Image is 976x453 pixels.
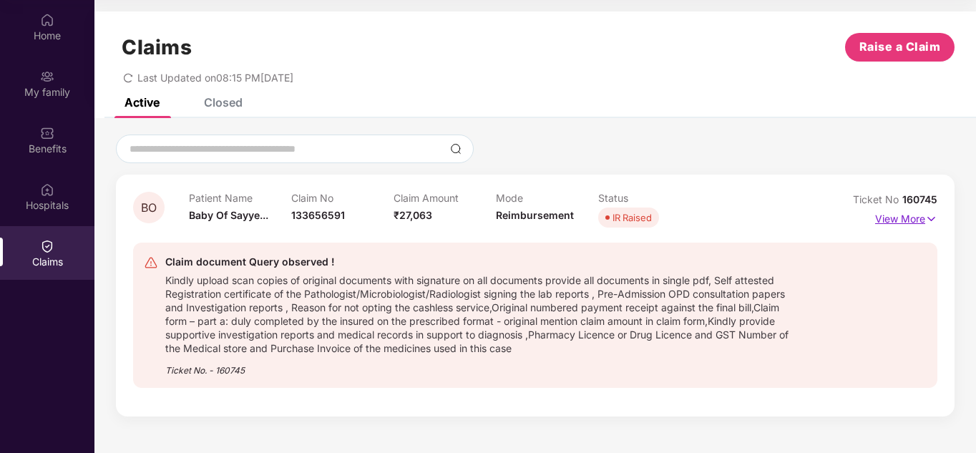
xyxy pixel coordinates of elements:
span: Ticket No [853,193,902,205]
img: svg+xml;base64,PHN2ZyBpZD0iSG9zcGl0YWxzIiB4bWxucz0iaHR0cDovL3d3dy53My5vcmcvMjAwMC9zdmciIHdpZHRoPS... [40,182,54,197]
img: svg+xml;base64,PHN2ZyB3aWR0aD0iMjAiIGhlaWdodD0iMjAiIHZpZXdCb3g9IjAgMCAyMCAyMCIgZmlsbD0ibm9uZSIgeG... [40,69,54,84]
p: View More [875,208,937,227]
img: svg+xml;base64,PHN2ZyBpZD0iSG9tZSIgeG1sbnM9Imh0dHA6Ly93d3cudzMub3JnLzIwMDAvc3ZnIiB3aWR0aD0iMjAiIG... [40,13,54,27]
p: Claim No [291,192,394,204]
span: Last Updated on 08:15 PM[DATE] [137,72,293,84]
span: Reimbursement [496,209,574,221]
span: redo [123,72,133,84]
div: Closed [204,95,243,109]
p: Claim Amount [394,192,496,204]
div: Ticket No. - 160745 [165,355,796,377]
img: svg+xml;base64,PHN2ZyBpZD0iU2VhcmNoLTMyeDMyIiB4bWxucz0iaHR0cDovL3d3dy53My5vcmcvMjAwMC9zdmciIHdpZH... [450,143,462,155]
span: 133656591 [291,209,345,221]
span: 160745 [902,193,937,205]
span: BO [141,202,157,214]
p: Patient Name [189,192,291,204]
p: Status [598,192,701,204]
div: IR Raised [613,210,652,225]
img: svg+xml;base64,PHN2ZyBpZD0iQmVuZWZpdHMiIHhtbG5zPSJodHRwOi8vd3d3LnczLm9yZy8yMDAwL3N2ZyIgd2lkdGg9Ij... [40,126,54,140]
img: svg+xml;base64,PHN2ZyB4bWxucz0iaHR0cDovL3d3dy53My5vcmcvMjAwMC9zdmciIHdpZHRoPSIxNyIgaGVpZ2h0PSIxNy... [925,211,937,227]
p: Mode [496,192,598,204]
div: Claim document Query observed ! [165,253,796,271]
h1: Claims [122,35,192,59]
span: ₹27,063 [394,209,432,221]
img: svg+xml;base64,PHN2ZyBpZD0iQ2xhaW0iIHhtbG5zPSJodHRwOi8vd3d3LnczLm9yZy8yMDAwL3N2ZyIgd2lkdGg9IjIwIi... [40,239,54,253]
span: Baby Of Sayye... [189,209,268,221]
img: svg+xml;base64,PHN2ZyB4bWxucz0iaHR0cDovL3d3dy53My5vcmcvMjAwMC9zdmciIHdpZHRoPSIyNCIgaGVpZ2h0PSIyNC... [144,255,158,270]
div: Active [125,95,160,109]
button: Raise a Claim [845,33,955,62]
span: Raise a Claim [859,38,941,56]
div: Kindly upload scan copies of original documents with signature on all documents provide all docum... [165,271,796,355]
